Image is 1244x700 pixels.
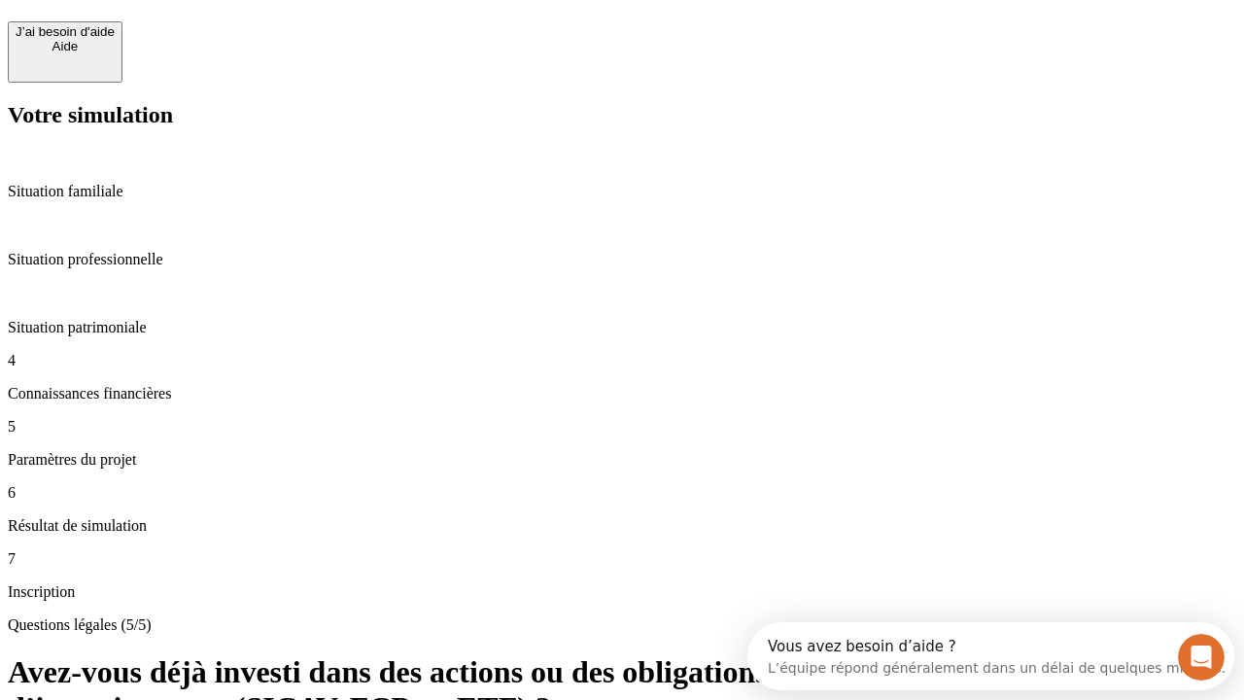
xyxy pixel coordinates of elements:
[20,32,478,52] div: L’équipe répond généralement dans un délai de quelques minutes.
[8,319,1236,336] p: Situation patrimoniale
[16,39,115,53] div: Aide
[8,517,1236,535] p: Résultat de simulation
[20,17,478,32] div: Vous avez besoin d’aide ?
[8,8,536,61] div: Ouvrir le Messenger Intercom
[16,24,115,39] div: J’ai besoin d'aide
[8,102,1236,128] h2: Votre simulation
[8,251,1236,268] p: Situation professionnelle
[8,21,122,83] button: J’ai besoin d'aideAide
[1178,634,1225,681] iframe: Intercom live chat
[8,550,1236,568] p: 7
[8,418,1236,436] p: 5
[8,451,1236,469] p: Paramètres du projet
[8,183,1236,200] p: Situation familiale
[747,622,1234,690] iframe: Intercom live chat discovery launcher
[8,583,1236,601] p: Inscription
[8,616,1236,634] p: Questions légales (5/5)
[8,484,1236,502] p: 6
[8,352,1236,369] p: 4
[8,385,1236,402] p: Connaissances financières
